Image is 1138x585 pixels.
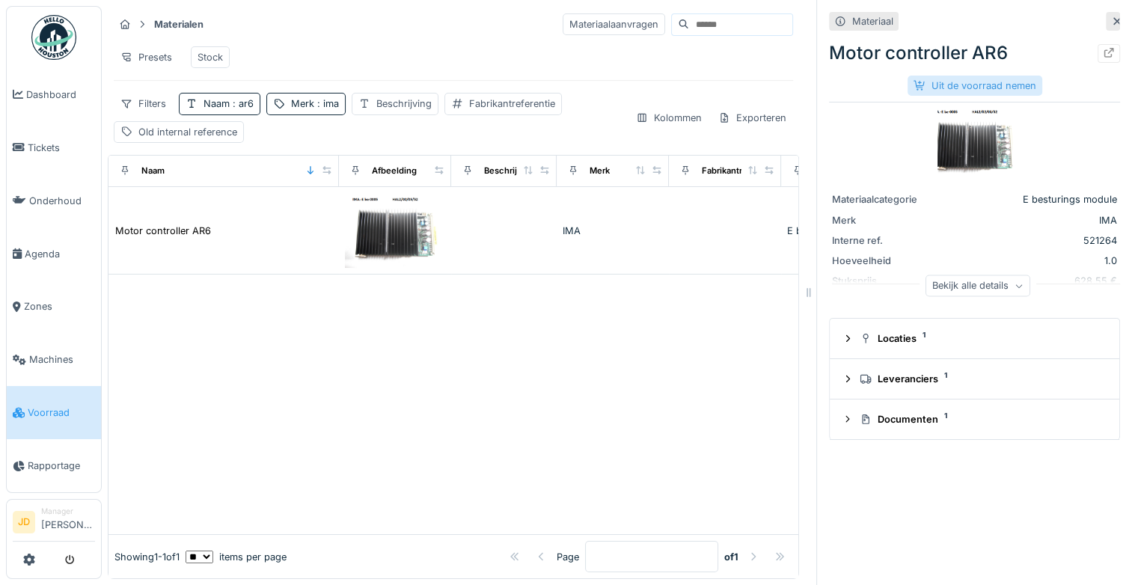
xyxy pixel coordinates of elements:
[28,405,95,420] span: Voorraad
[230,98,254,109] span: : ar6
[186,550,287,564] div: items per page
[836,365,1113,393] summary: Leveranciers1
[7,281,101,334] a: Zones
[314,98,339,109] span: : ima
[372,165,417,177] div: Afbeelding
[484,165,535,177] div: Beschrijving
[114,93,173,114] div: Filters
[26,88,95,102] span: Dashboard
[860,331,1101,346] div: Locaties
[204,97,254,111] div: Naam
[7,439,101,492] a: Rapportage
[13,511,35,533] li: JD
[115,224,211,238] div: Motor controller AR6
[590,165,610,177] div: Merk
[557,550,579,564] div: Page
[7,386,101,439] a: Voorraad
[724,550,738,564] strong: of 1
[832,213,944,227] div: Merk
[832,233,944,248] div: Interne ref.
[29,352,95,367] span: Machines
[787,224,887,238] div: E besturings module
[950,233,1117,248] div: 521264
[860,412,1101,426] div: Documenten
[7,334,101,387] a: Machines
[852,14,893,28] div: Materiaal
[7,174,101,227] a: Onderhoud
[41,506,95,538] li: [PERSON_NAME]
[950,192,1117,206] div: E besturings module
[836,405,1113,433] summary: Documenten1
[629,107,709,129] div: Kolommen
[41,506,95,517] div: Manager
[908,76,1042,96] div: Uit de voorraad nemen
[832,254,944,268] div: Hoeveelheid
[114,550,180,564] div: Showing 1 - 1 of 1
[25,247,95,261] span: Agenda
[469,97,555,111] div: Fabrikantreferentie
[937,105,1012,180] img: Motor controller AR6
[24,299,95,313] span: Zones
[148,17,209,31] strong: Materialen
[860,372,1101,386] div: Leveranciers
[376,97,432,111] div: Beschrijving
[138,125,237,139] div: Old internal reference
[702,165,780,177] div: Fabrikantreferentie
[832,192,944,206] div: Materiaalcategorie
[291,97,339,111] div: Merk
[28,141,95,155] span: Tickets
[114,46,179,68] div: Presets
[141,165,165,177] div: Naam
[829,40,1120,67] div: Motor controller AR6
[7,68,101,121] a: Dashboard
[31,15,76,60] img: Badge_color-CXgf-gQk.svg
[950,254,1117,268] div: 1.0
[28,459,95,473] span: Rapportage
[926,275,1030,297] div: Bekijk alle details
[198,50,223,64] div: Stock
[7,227,101,281] a: Agenda
[563,13,665,35] div: Materiaalaanvragen
[13,506,95,542] a: JD Manager[PERSON_NAME]
[712,107,793,129] div: Exporteren
[950,213,1117,227] div: IMA
[836,325,1113,352] summary: Locaties1
[7,121,101,174] a: Tickets
[563,224,663,238] div: IMA
[29,194,95,208] span: Onderhoud
[345,193,445,269] img: Motor controller AR6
